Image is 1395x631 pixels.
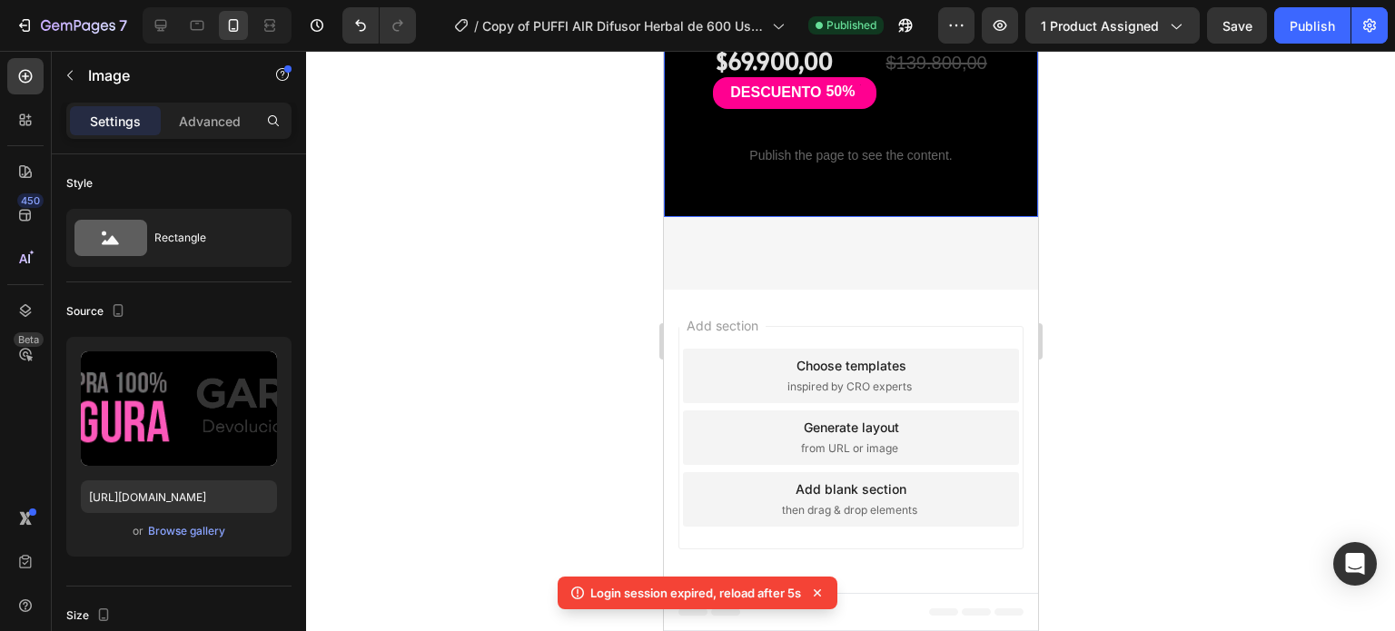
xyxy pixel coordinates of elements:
[88,64,242,86] p: Image
[1207,7,1267,44] button: Save
[124,328,248,344] span: inspired by CRO experts
[482,16,765,35] span: Copy of PUFFI AIR Difusor Herbal de 600 Usos PAGE
[1222,18,1252,34] span: Save
[64,30,160,54] div: DESCUENTO
[1333,542,1377,586] div: Open Intercom Messenger
[133,305,242,324] div: Choose templates
[17,193,44,208] div: 450
[147,522,226,540] button: Browse gallery
[118,451,253,468] span: then drag & drop elements
[133,520,143,542] span: or
[179,112,241,131] p: Advanced
[826,17,876,34] span: Published
[14,332,44,347] div: Beta
[154,217,265,259] div: Rectangle
[160,30,193,53] div: 50%
[66,175,93,192] div: Style
[664,51,1038,631] iframe: Design area
[49,95,324,114] p: Publish the page to see the content.
[15,265,102,284] span: Add section
[474,16,479,35] span: /
[1025,7,1200,44] button: 1 product assigned
[1290,16,1335,35] div: Publish
[132,429,242,448] div: Add blank section
[140,367,235,386] div: Generate layout
[148,523,225,539] div: Browse gallery
[1274,7,1350,44] button: Publish
[7,7,135,44] button: 7
[1041,16,1159,35] span: 1 product assigned
[342,7,416,44] div: Undo/Redo
[137,389,234,406] span: from URL or image
[90,112,141,131] p: Settings
[81,480,277,513] input: https://example.com/image.jpg
[66,300,129,324] div: Source
[119,15,127,36] p: 7
[590,584,801,602] p: Login session expired, reload after 5s
[81,351,277,466] img: preview-image
[66,604,114,628] div: Size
